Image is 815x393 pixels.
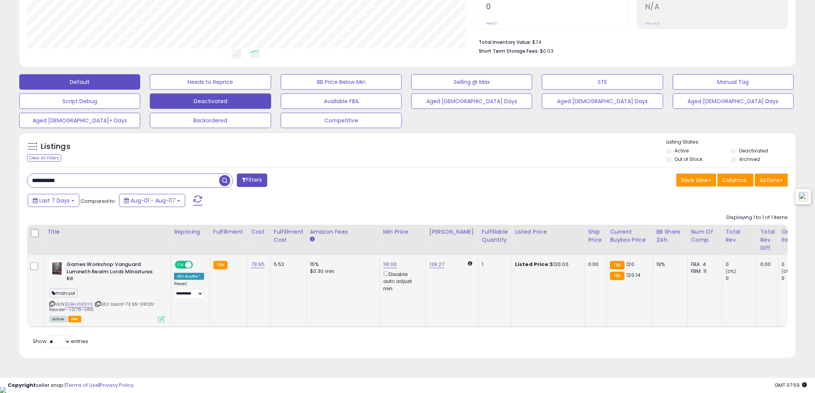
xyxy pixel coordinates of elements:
div: Total Rev. [726,228,754,244]
div: 0.00 [588,261,601,268]
span: 2025-08-15 07:59 GMT [775,381,807,389]
button: Competitive [281,113,402,128]
div: 15% [310,261,374,268]
small: Amazon Fees. [310,236,315,243]
small: Prev: 0 [486,21,497,26]
button: Save View [676,174,716,187]
div: FBA: 4 [691,261,716,268]
span: 120.14 [627,271,641,279]
div: Num of Comp. [691,228,719,244]
div: Displaying 1 to 1 of 1 items [727,214,788,221]
strong: Copyright [8,381,36,389]
b: Total Inventory Value: [479,39,531,45]
button: Aged [DEMOGRAPHIC_DATA] Days [673,94,794,109]
a: Terms of Use [66,381,99,389]
small: FBA [610,272,624,280]
div: Clear All Filters [27,154,61,162]
span: All listings currently available for purchase on Amazon [49,316,67,323]
b: Listed Price: [515,261,550,268]
div: Fulfillment Cost [274,228,304,244]
b: Short Term Storage Fees: [479,48,539,54]
a: 110.00 [383,261,397,268]
div: 5.52 [274,261,301,268]
button: Aged [DEMOGRAPHIC_DATA] Days [411,94,532,109]
span: Last 7 Days [39,197,70,204]
button: Available FBA [281,94,402,109]
label: Archived [739,156,760,162]
h2: N/A [645,2,788,13]
a: Privacy Policy [100,381,134,389]
div: Disable auto adjust min [383,270,420,292]
div: Preset: [174,281,204,299]
button: Manual Tag [673,74,794,90]
div: Cost [251,228,267,236]
span: $0.03 [540,47,553,55]
button: Backordered [150,113,271,128]
div: Fulfillment [213,228,245,236]
span: OFF [192,262,204,268]
div: Repricing [174,228,207,236]
div: Win BuyBox * [174,273,204,280]
div: $120.00 [515,261,579,268]
a: 139.27 [429,261,444,268]
button: Columns [718,174,754,187]
div: 19% [656,261,682,268]
a: B0BH4SR8Y6 [65,301,93,308]
div: Ship Price [588,228,604,244]
button: Aged [DEMOGRAPHIC_DATA]+ Days [19,113,140,128]
button: Script Debug [19,94,140,109]
h5: Listings [41,141,70,152]
div: ASIN: [49,261,165,322]
div: Amazon Fees [310,228,377,236]
li: $74 [479,37,782,46]
div: 0.00 [760,261,772,268]
small: FBA [610,261,624,269]
span: Aug-01 - Aug-07 [131,197,176,204]
span: Columns [723,176,747,184]
div: [PERSON_NAME] [429,228,475,236]
span: Show: entries [33,338,88,345]
button: Default [19,74,140,90]
div: 0 [781,275,813,282]
label: Deactivated [739,147,768,154]
div: 0 [781,261,813,268]
button: Filters [237,174,267,187]
div: 0 [726,275,757,282]
div: Title [47,228,168,236]
button: Needs to Reprice [150,74,271,90]
a: 73.95 [251,261,265,268]
button: Aged [DEMOGRAPHIC_DATA] Days [542,94,663,109]
div: Listed Price [515,228,582,236]
small: Prev: N/A [645,21,660,26]
small: FBA [213,261,228,269]
div: Current Buybox Price [610,228,650,244]
div: 0 [726,261,757,268]
b: Games Workshop Vanguard Lumineth Realm Lords Miniatures Kit [67,261,160,284]
div: BB Share 24h. [656,228,684,244]
button: Last 7 Days [28,194,79,207]
div: seller snap | | [8,382,134,389]
span: ON [176,262,185,268]
div: FBM: 11 [691,268,716,275]
span: Compared to: [80,197,116,205]
div: Min Price [383,228,423,236]
button: STE [542,74,663,90]
div: Ordered Items [781,228,810,244]
img: 51hE3uNAs-L._SL40_.jpg [49,261,65,276]
button: Deactivated [150,94,271,109]
span: manual [49,289,77,298]
small: (0%) [726,268,736,274]
div: 1 [482,261,506,268]
div: $0.30 min [310,268,374,275]
div: Total Rev. Diff. [760,228,775,252]
button: Actions [755,174,788,187]
span: 120 [627,261,634,268]
small: (0%) [781,268,792,274]
span: | SKU: board-73.95-241126-Reorder--121.76-VA10 [49,301,156,313]
label: Out of Stock [675,156,703,162]
div: Fulfillable Quantity [482,228,508,244]
h2: 0 [486,2,629,13]
button: BB Price Below Min [281,74,402,90]
label: Active [675,147,689,154]
button: Selling @ Max [411,74,532,90]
